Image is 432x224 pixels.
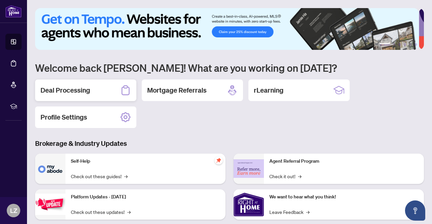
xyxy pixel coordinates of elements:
img: Agent Referral Program [234,159,264,178]
button: 5 [409,43,412,46]
button: 6 [414,43,417,46]
a: Check out these guides!→ [71,172,128,180]
button: 1 [379,43,390,46]
span: → [298,172,301,180]
img: logo [5,5,22,18]
h2: Deal Processing [40,86,90,95]
h2: rLearning [254,86,283,95]
button: Open asap [405,200,425,221]
span: → [124,172,128,180]
button: 4 [404,43,406,46]
span: pushpin [215,156,223,164]
h2: Profile Settings [40,113,87,122]
button: 2 [393,43,396,46]
img: We want to hear what you think! [234,189,264,220]
button: 3 [398,43,401,46]
span: → [127,208,131,216]
a: Leave Feedback→ [269,208,309,216]
h2: Mortgage Referrals [147,86,207,95]
img: Slide 0 [35,8,419,50]
span: → [306,208,309,216]
a: Check out these updates!→ [71,208,131,216]
a: Check it out!→ [269,172,301,180]
img: Platform Updates - July 21, 2025 [35,194,65,215]
span: LZ [10,206,17,215]
h3: Brokerage & Industry Updates [35,139,424,148]
p: We want to hear what you think! [269,193,418,201]
p: Platform Updates - [DATE] [71,193,220,201]
p: Agent Referral Program [269,158,418,165]
p: Self-Help [71,158,220,165]
img: Self-Help [35,154,65,184]
h1: Welcome back [PERSON_NAME]! What are you working on [DATE]? [35,61,424,74]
